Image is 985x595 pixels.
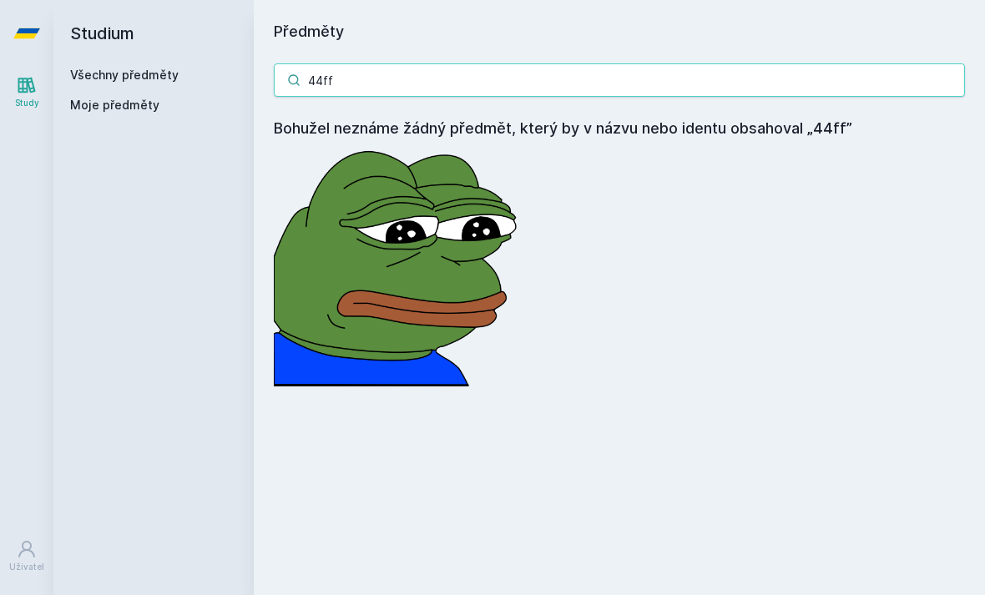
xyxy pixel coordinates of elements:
a: Study [3,67,50,118]
h4: Bohužel neznáme žádný předmět, který by v názvu nebo identu obsahoval „44ff” [274,117,965,140]
a: Všechny předměty [70,68,179,82]
a: Uživatel [3,531,50,582]
h1: Předměty [274,20,965,43]
input: Název nebo ident předmětu… [274,63,965,97]
span: Moje předměty [70,97,159,113]
div: Study [15,97,39,109]
img: error_picture.png [274,140,524,386]
div: Uživatel [9,561,44,573]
